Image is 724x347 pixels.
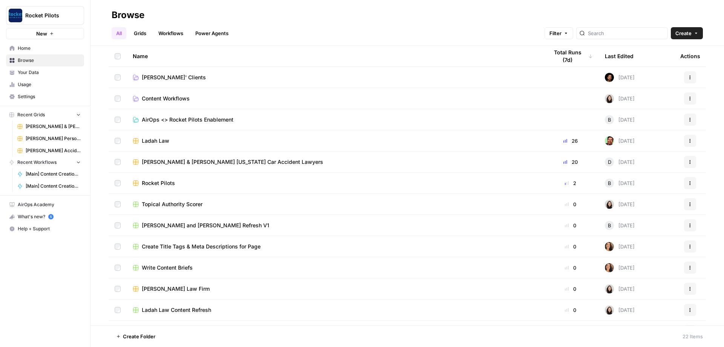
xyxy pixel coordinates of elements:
span: Home [18,45,81,52]
span: Your Data [18,69,81,76]
span: [PERSON_NAME] Personal Injury & Car Accident Lawyers [26,135,81,142]
input: Search [588,29,664,37]
span: B [608,222,611,229]
span: Recent Workflows [17,159,57,166]
div: Total Runs (7d) [548,46,593,66]
a: Grids [129,27,151,39]
div: 22 Items [683,333,703,340]
a: [Main] Content Creation Brief [14,168,84,180]
a: [PERSON_NAME] Law Firm [133,285,536,293]
a: [PERSON_NAME]' Clients [133,74,536,81]
button: Help + Support [6,223,84,235]
a: Browse [6,54,84,66]
a: Home [6,42,84,54]
div: [DATE] [605,157,635,167]
div: Actions [680,46,700,66]
div: [DATE] [605,73,635,82]
div: 0 [548,243,593,250]
a: AirOps Academy [6,199,84,211]
img: s97njzuoxvuhx495axgpmnahud50 [605,263,614,272]
img: t5ef5oef8zpw1w4g2xghobes91mw [605,200,614,209]
a: Ladah Law Content Refresh [133,306,536,314]
span: AirOps Academy [18,201,81,208]
a: Workflows [154,27,188,39]
div: What's new? [6,211,84,222]
button: Recent Grids [6,109,84,120]
a: [PERSON_NAME] & [PERSON_NAME] [US_STATE] Car Accident Lawyers [133,158,536,166]
a: Your Data [6,66,84,79]
span: Settings [18,93,81,100]
span: [PERSON_NAME]' Clients [142,74,206,81]
span: Create [675,29,692,37]
div: 0 [548,200,593,208]
text: 5 [50,215,52,219]
span: New [36,30,47,37]
div: [DATE] [605,221,635,230]
span: Ladah Law Content Refresh [142,306,211,314]
div: [DATE] [605,263,635,272]
span: [Main] Content Creation Article [26,183,81,190]
div: 0 [548,222,593,229]
span: Help + Support [18,225,81,232]
div: Browse [112,9,144,21]
div: 0 [548,306,593,314]
a: All [112,27,126,39]
img: Rocket Pilots Logo [9,9,22,22]
img: t5ef5oef8zpw1w4g2xghobes91mw [605,94,614,103]
span: B [608,116,611,123]
a: [PERSON_NAME] Accident Attorneys [14,145,84,157]
span: Usage [18,81,81,88]
div: [DATE] [605,200,635,209]
span: Rocket Pilots [142,179,175,187]
span: [Main] Content Creation Brief [26,171,81,177]
div: 0 [548,264,593,271]
a: Create Title Tags & Meta Descriptions for Page [133,243,536,250]
span: [PERSON_NAME] & [PERSON_NAME] [US_STATE] Car Accident Lawyers [26,123,81,130]
span: AirOps <> Rocket Pilots Enablement [142,116,233,123]
img: s97njzuoxvuhx495axgpmnahud50 [605,242,614,251]
span: [PERSON_NAME] and [PERSON_NAME] Refresh V1 [142,222,269,229]
a: Topical Authority Scorer [133,200,536,208]
div: [DATE] [605,115,635,124]
div: [DATE] [605,94,635,103]
span: Topical Authority Scorer [142,200,202,208]
div: 0 [548,285,593,293]
span: Create Title Tags & Meta Descriptions for Page [142,243,261,250]
a: Ladah Law [133,137,536,145]
a: [Main] Content Creation Article [14,180,84,192]
span: Recent Grids [17,111,45,118]
div: [DATE] [605,284,635,293]
a: [PERSON_NAME] and [PERSON_NAME] Refresh V1 [133,222,536,229]
span: Content Workflows [142,95,190,102]
a: Write Content Briefs [133,264,536,271]
a: [PERSON_NAME] & [PERSON_NAME] [US_STATE] Car Accident Lawyers [14,120,84,133]
a: Content Workflows [133,95,536,102]
div: Name [133,46,536,66]
a: Power Agents [191,27,233,39]
span: Browse [18,57,81,64]
div: 20 [548,158,593,166]
span: Rocket Pilots [25,12,71,19]
button: New [6,28,84,39]
span: [PERSON_NAME] Accident Attorneys [26,147,81,154]
button: What's new? 5 [6,211,84,223]
div: 26 [548,137,593,145]
button: Workspace: Rocket Pilots [6,6,84,25]
span: [PERSON_NAME] Law Firm [142,285,210,293]
a: AirOps <> Rocket Pilots Enablement [133,116,536,123]
img: d1tj6q4qn00rgj0pg6jtyq0i5owx [605,136,614,145]
div: [DATE] [605,136,635,145]
span: D [608,158,611,166]
a: Usage [6,79,84,91]
img: wt756mygx0n7rybn42vblmh42phm [605,73,614,82]
a: Settings [6,91,84,103]
div: 2 [548,179,593,187]
a: 5 [48,214,54,219]
span: [PERSON_NAME] & [PERSON_NAME] [US_STATE] Car Accident Lawyers [142,158,323,166]
button: Filter [545,27,573,39]
div: Last Edited [605,46,633,66]
div: [DATE] [605,179,635,188]
span: B [608,179,611,187]
span: Ladah Law [142,137,169,145]
button: Create [671,27,703,39]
